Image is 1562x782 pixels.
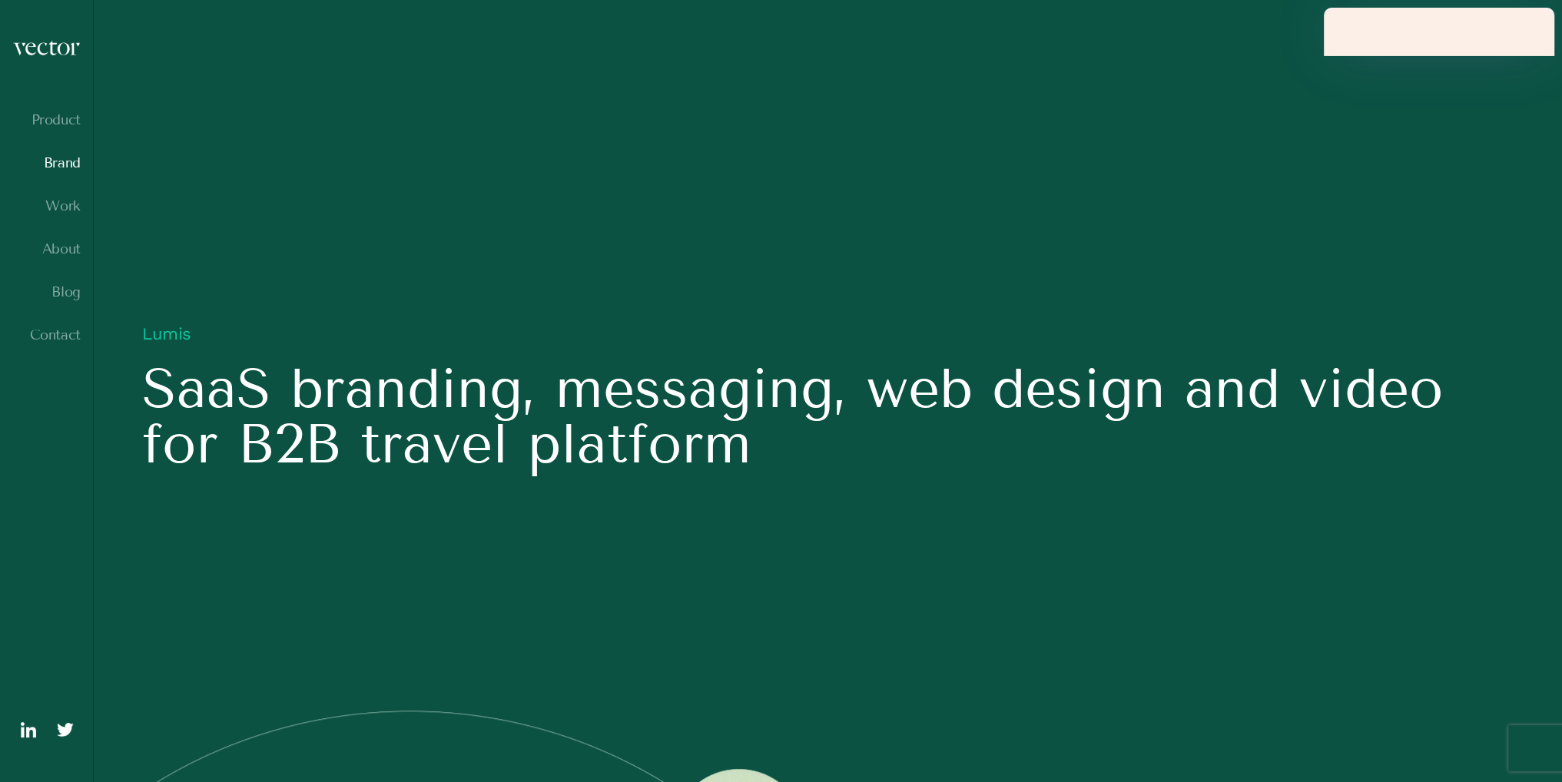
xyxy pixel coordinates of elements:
[12,284,81,300] a: Blog
[12,241,81,257] a: About
[12,198,81,214] a: Work
[142,326,1514,343] h6: Lumis
[12,327,81,343] a: Contact
[142,361,1514,472] h5: SaaS branding, messaging, web design and video for B2B travel platform
[12,155,81,171] a: Brand
[12,112,81,128] a: Product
